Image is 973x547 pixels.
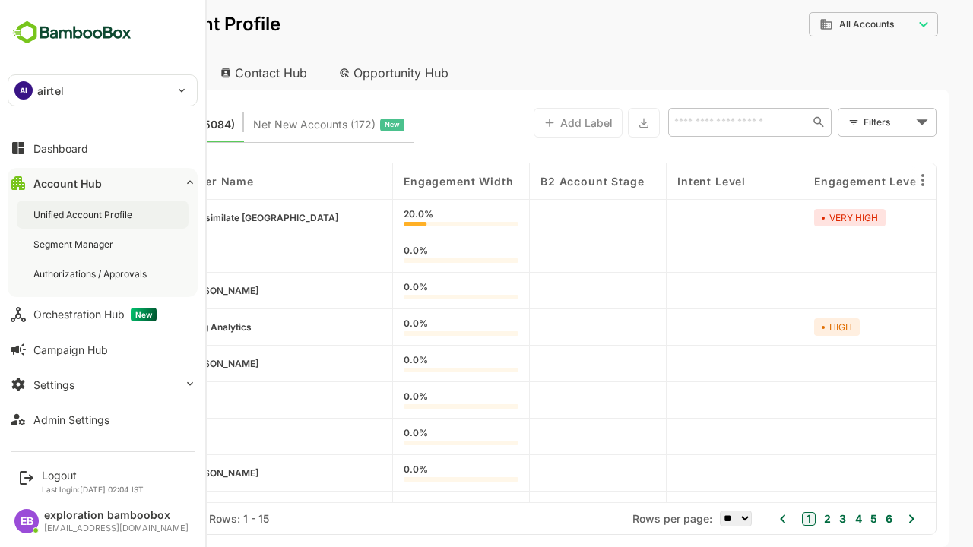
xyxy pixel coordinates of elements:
div: HIGH [761,318,807,336]
div: 0.0% [350,283,465,299]
div: 0.0% [350,428,465,445]
div: Authorizations / Approvals [33,267,150,280]
button: Orchestration HubNew [8,299,198,330]
div: Settings [33,378,74,391]
button: 5 [813,511,824,527]
button: 4 [798,511,809,527]
button: 3 [782,511,793,527]
button: Account Hub [8,168,198,198]
p: airtel [37,83,64,99]
button: Campaign Hub [8,334,198,365]
span: All Accounts [786,19,841,30]
div: Account Hub [24,56,149,90]
div: Dashboard [33,142,88,155]
span: Known accounts you’ve identified to target - imported from CRM, Offline upload, or promoted from ... [46,115,182,134]
div: 20.0% [350,210,465,226]
button: Settings [8,369,198,400]
div: 0.0% [350,246,465,263]
div: 0.0% [350,392,465,409]
span: Engagement Width [350,175,460,188]
span: Rows per page: [579,512,659,525]
span: B2 Account Stage [487,175,591,188]
span: New [131,308,157,321]
span: New [331,115,347,134]
div: AI [14,81,33,100]
span: Conner-Nguyen [130,285,205,296]
button: Dashboard [8,133,198,163]
div: exploration bamboobox [44,509,189,522]
div: Logout [42,469,144,482]
span: Armstrong-Cabrera [130,358,205,369]
button: 6 [829,511,839,527]
div: [EMAIL_ADDRESS][DOMAIN_NAME] [44,523,189,533]
button: 1 [749,512,762,526]
span: Hawkins-Crosby [130,467,205,479]
div: Filters [810,114,859,130]
div: 0.0% [350,465,465,482]
span: Intent Level [624,175,693,188]
img: BambooboxFullLogoMark.5f36c76dfaba33ec1ec1367b70bb1252.svg [8,18,136,47]
div: Segment Manager [33,238,116,251]
span: Engagement Level [761,175,867,188]
button: Export the selected data as CSV [575,108,607,138]
div: Contact Hub [155,56,268,90]
div: 0.0% [350,319,465,336]
button: Add Label [480,108,569,138]
div: Opportunity Hub [274,56,409,90]
div: All Accounts [756,10,885,40]
div: AIairtel [8,75,197,106]
span: Reassimilate Argentina [130,212,285,223]
div: Total Rows: 105084 | Rows: 1 - 15 [46,512,216,525]
span: Net New Accounts ( 172 ) [200,115,322,134]
div: VERY HIGH [761,209,832,226]
span: TransOrg Analytics [113,321,198,333]
div: 0.0% [350,501,465,518]
p: Last login: [DATE] 02:04 IST [42,485,144,494]
div: Orchestration Hub [33,308,157,321]
div: Unified Account Profile [33,208,135,221]
div: Account Hub [33,177,102,190]
button: 2 [767,511,778,527]
span: Customer Name [107,175,201,188]
div: 0.0% [350,356,465,372]
div: Admin Settings [33,413,109,426]
div: Campaign Hub [33,343,108,356]
button: Admin Settings [8,404,198,435]
div: Filters [809,106,883,138]
div: All Accounts [766,17,860,31]
div: Newly surfaced ICP-fit accounts from Intent, Website, LinkedIn, and other engagement signals. [200,115,351,134]
div: EB [14,509,39,533]
p: Unified Account Profile [24,15,227,33]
